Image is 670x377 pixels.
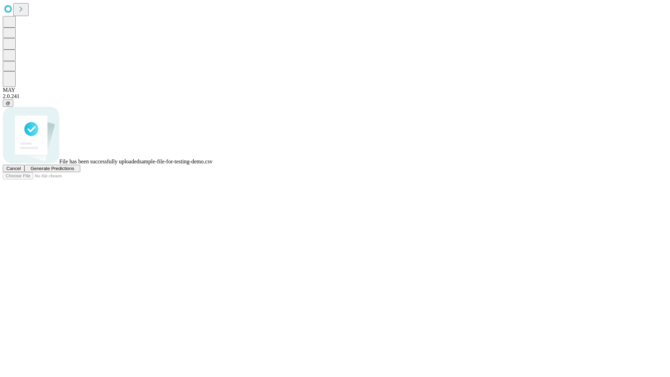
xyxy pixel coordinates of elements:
span: File has been successfully uploaded [59,158,139,164]
div: 2.0.241 [3,93,667,99]
button: Generate Predictions [24,165,80,172]
div: MAY [3,87,667,93]
span: Cancel [6,166,21,171]
span: Generate Predictions [30,166,74,171]
span: sample-file-for-testing-demo.csv [139,158,213,164]
button: Cancel [3,165,24,172]
span: @ [6,101,10,106]
button: @ [3,99,13,107]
